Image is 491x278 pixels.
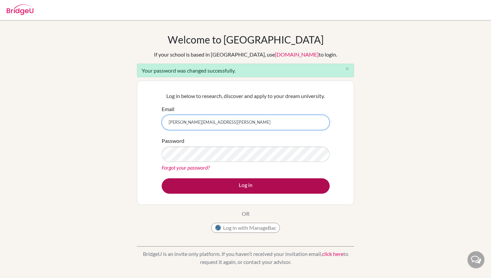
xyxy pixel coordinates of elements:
p: Log in below to research, discover and apply to your dream university. [162,92,330,100]
p: BridgeU is an invite only platform. If you haven’t received your invitation email, to request it ... [137,250,354,266]
a: click here [322,251,343,257]
p: OR [242,210,250,218]
label: Email [162,105,174,113]
h1: Welcome to [GEOGRAPHIC_DATA] [168,33,324,45]
div: If your school is based in [GEOGRAPHIC_DATA], use to login. [154,51,337,59]
img: Bridge-U [7,4,33,15]
label: Password [162,137,184,145]
button: Log in [162,178,330,194]
i: close [345,66,350,71]
a: [DOMAIN_NAME] [275,51,319,58]
span: Ayuda [15,5,33,11]
button: Log in with ManageBac [211,223,280,233]
div: Your password was changed successfully. [137,64,354,77]
button: Close [340,64,354,74]
a: Forgot your password? [162,164,210,171]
